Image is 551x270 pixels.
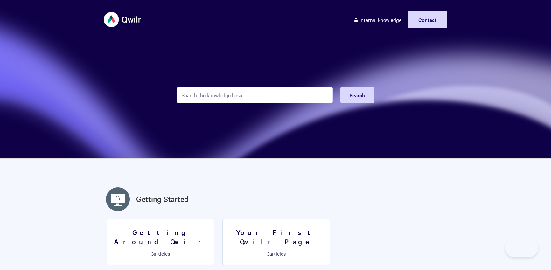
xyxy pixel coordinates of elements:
[505,238,538,257] iframe: Toggle Customer Support
[350,92,365,99] span: Search
[222,219,330,265] a: Your First Qwilr Page 3articles
[227,251,326,256] p: articles
[104,8,142,31] img: Qwilr Help Center
[349,11,406,28] a: Internal knowledge
[340,87,374,103] button: Search
[107,219,214,265] a: Getting Around Qwilr 3articles
[267,250,269,257] span: 3
[177,87,333,103] input: Search the knowledge base
[227,228,326,246] h3: Your First Qwilr Page
[136,193,189,205] a: Getting Started
[151,250,154,257] span: 3
[408,11,447,28] a: Contact
[111,251,210,256] p: articles
[111,228,210,246] h3: Getting Around Qwilr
